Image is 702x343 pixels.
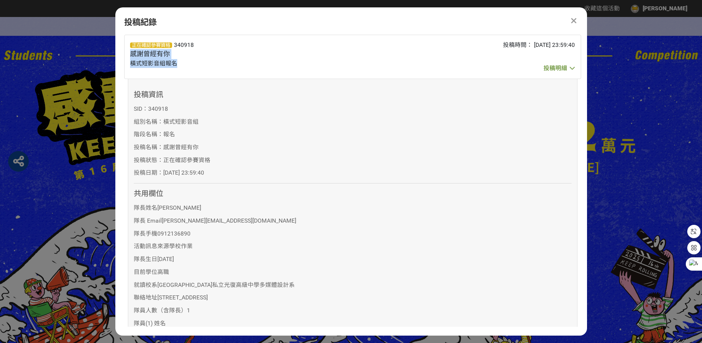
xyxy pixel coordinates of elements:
span: 就讀校系 [134,281,157,288]
span: 正在確認參賽資格 [163,157,210,164]
span: 340918 [148,105,168,112]
span: 階段名稱： [134,131,163,138]
span: 投稿日期： [134,169,163,176]
span: 聯絡地址 [134,294,157,301]
img: Competition [635,50,698,62]
span: 投稿時間： [DATE] 23:59:40 [503,41,575,48]
span: 0912136890 [157,230,191,237]
span: 投稿名稱： [134,144,163,151]
span: 報名 [163,131,175,138]
span: 340918 [174,41,194,48]
span: 組別名稱： [134,118,163,125]
span: [STREET_ADDRESS] [157,294,208,301]
span: 感謝曾經有你 [130,50,170,58]
span: 隊長生日 [134,255,157,263]
span: [PERSON_NAME][EMAIL_ADDRESS][DOMAIN_NAME] [162,217,296,224]
img: 感動久久 [35,66,283,181]
span: 隊長 Email [134,217,162,224]
span: [DATE] 23:59:40 [163,169,204,176]
span: [PERSON_NAME] [157,204,201,211]
div: 投稿紀錄 [124,16,578,29]
h3: 共用欄位 [134,189,572,198]
span: 隊員人數（含隊長） [134,307,187,314]
span: 學校作業 [169,243,193,250]
span: 收藏這個活動 [584,5,620,12]
img: Students [4,50,53,60]
span: 高職 [157,268,169,275]
h3: 投稿資訊 [134,90,243,99]
span: 投稿明細 [544,64,567,71]
span: 活動訊息來源 [134,243,169,250]
span: 橫式短影音組報名 [130,60,177,67]
span: 感謝曾經有你 [163,144,199,151]
span: 1 [187,307,190,314]
span: 目前學位 [134,268,157,275]
span: 隊員(1) 姓名 [134,320,166,327]
span: 隊長姓名 [134,204,157,211]
span: 橫式短影音組 [163,118,199,125]
span: 正在確認參賽資格 [130,42,172,48]
span: SID： [134,105,148,112]
span: 投稿狀態： [134,157,163,164]
span: [GEOGRAPHIC_DATA]私立光復高級中學多媒體設計系 [157,281,295,288]
span: 隊長手機 [134,230,157,237]
span: [DATE] [157,255,174,263]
